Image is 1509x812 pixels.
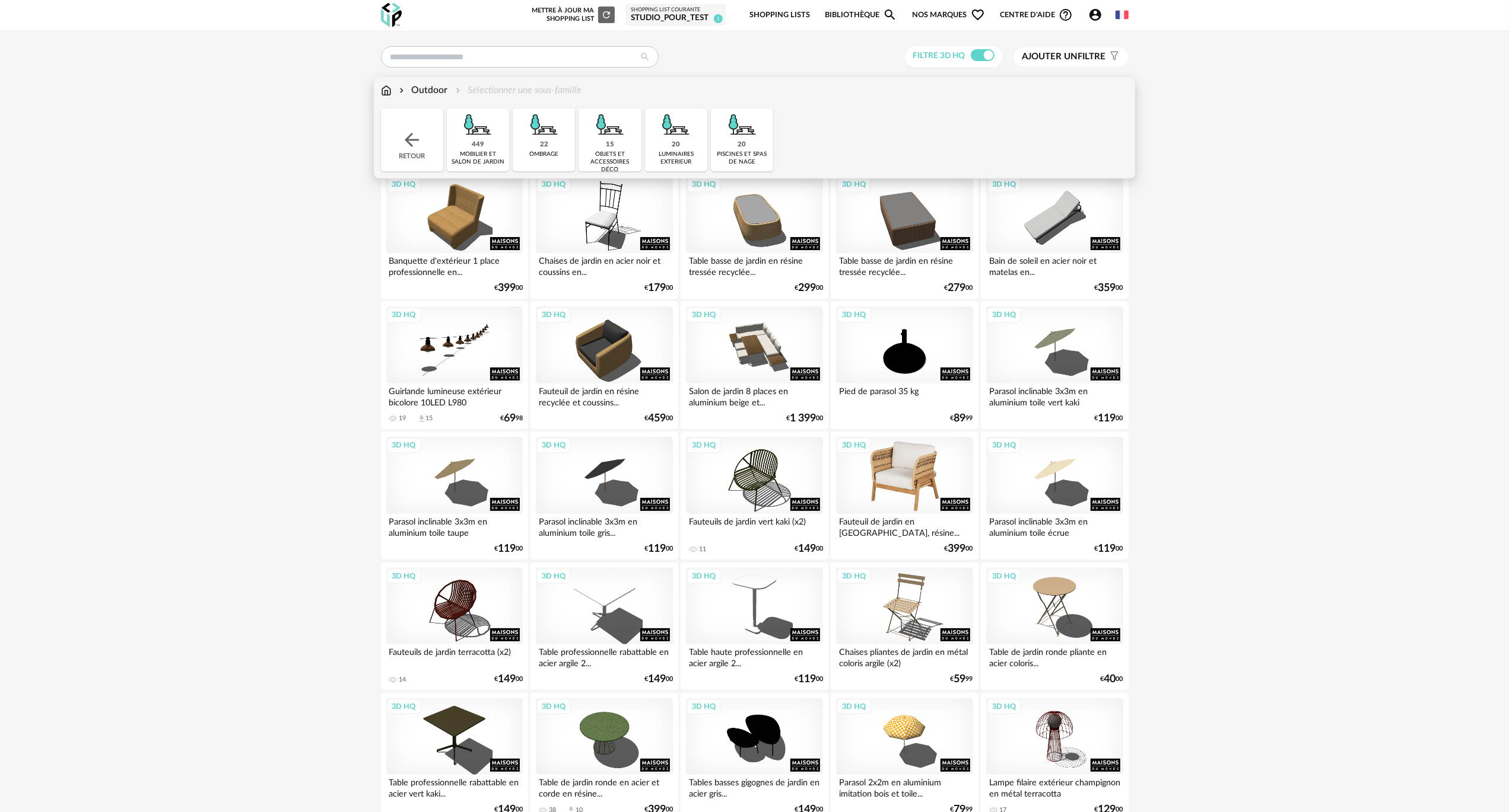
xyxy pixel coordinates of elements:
img: svg+xml;base64,PHN2ZyB3aWR0aD0iMTYiIGhlaWdodD0iMTYiIHZpZXdCb3g9IjAgMCAxNiAxNiIgZmlsbD0ibm9uZSIgeG... [397,84,406,97]
div: 3D HQ [687,437,721,453]
div: Shopping List courante [631,7,720,14]
div: € 00 [494,284,523,292]
div: Table de jardin ronde en acier et corde en résine... [536,775,672,798]
a: 3D HQ Fauteuils de jardin terracotta (x2) 14 €14900 [381,562,528,690]
a: 3D HQ Table basse de jardin en résine tressée recyclée... €29900 [681,171,828,299]
div: 3D HQ [387,437,421,453]
span: Centre d'aideHelp Circle Outline icon [1000,8,1073,22]
a: 3D HQ Guirlande lumineuse extérieur bicolore 10LED L980 19 Download icon 15 €6998 [381,301,528,429]
span: 119 [1098,414,1116,423]
img: Outdoor.png [528,108,560,140]
a: 3D HQ Table de jardin ronde pliante en acier coloris... €4000 [981,562,1128,690]
div: 449 [472,140,484,149]
div: € 00 [1095,545,1123,553]
div: 3D HQ [536,307,571,322]
div: 15 [606,140,614,149]
span: Nos marques [913,1,985,29]
div: € 98 [500,414,523,423]
a: 3D HQ Parasol inclinable 3x3m en aluminium toile vert kaki €11900 [981,301,1128,429]
div: Pied de parasol 35 kg [836,383,973,407]
div: piscines et spas de nage [714,151,770,166]
div: objets et accessoires déco [582,151,637,174]
div: 3D HQ [387,568,421,584]
a: Shopping List courante STUDIO_POUR_TEST 1 [631,7,720,24]
div: € 00 [644,545,673,553]
a: 3D HQ Fauteuil de jardin en résine recyclée et coussins... €45900 [530,301,678,429]
div: 3D HQ [387,177,421,192]
div: € 00 [644,284,673,292]
div: Table professionnelle rabattable en acier argile 2... [536,644,672,668]
span: 459 [648,414,666,423]
span: Magnify icon [883,8,897,22]
span: Filtre 3D HQ [913,52,965,60]
div: 19 [399,414,406,423]
span: Filter icon [1106,51,1120,63]
div: 11 [699,545,706,554]
a: 3D HQ Table basse de jardin en résine tressée recyclée... €27900 [831,171,978,299]
div: 3D HQ [687,699,721,714]
div: 3D HQ [987,177,1021,192]
div: Table haute professionnelle en acier argile 2... [686,644,822,668]
div: Parasol inclinable 3x3m en aluminium toile taupe [386,514,523,538]
div: Fauteuils de jardin vert kaki (x2) [686,514,822,538]
div: € 00 [1095,414,1123,423]
div: 3D HQ [536,699,571,714]
span: Account Circle icon [1088,8,1103,22]
div: mobilier et salon de jardin [450,151,506,166]
div: € 00 [1101,675,1123,683]
div: Banquette d'extérieur 1 place professionnelle en... [386,253,523,277]
div: 3D HQ [687,568,721,584]
a: 3D HQ Table professionnelle rabattable en acier argile 2... €14900 [530,562,678,690]
span: 149 [498,675,516,683]
div: 3D HQ [687,177,721,192]
span: 119 [498,545,516,553]
a: 3D HQ Parasol inclinable 3x3m en aluminium toile écrue €11900 [981,431,1128,560]
a: 3D HQ Fauteuil de jardin en [GEOGRAPHIC_DATA], résine... €39900 [831,431,978,560]
div: 3D HQ [536,437,571,453]
div: Table de jardin ronde pliante en acier coloris... [986,644,1123,668]
div: Chaises de jardin en acier noir et coussins en... [536,253,672,277]
div: Parasol inclinable 3x3m en aluminium toile gris... [536,514,672,538]
div: Fauteuils de jardin terracotta (x2) [386,644,523,668]
div: € 00 [786,414,823,423]
div: € 99 [951,414,973,423]
a: 3D HQ Salon de jardin 8 places en aluminium beige et... €1 39900 [681,301,828,429]
div: 3D HQ [387,699,421,714]
div: Parasol inclinable 3x3m en aluminium toile vert kaki [986,383,1123,407]
img: svg+xml;base64,PHN2ZyB3aWR0aD0iMTYiIGhlaWdodD0iMTciIHZpZXdCb3g9IjAgMCAxNiAxNyIgZmlsbD0ibm9uZSIgeG... [381,84,392,97]
div: 3D HQ [987,568,1021,584]
a: 3D HQ Pied de parasol 35 kg €8999 [831,301,978,429]
div: 3D HQ [987,699,1021,714]
div: Tables basses gigognes de jardin en acier gris... [686,775,822,798]
div: 3D HQ [837,307,871,322]
span: Ajouter un [1022,52,1078,61]
span: 1 [714,14,723,23]
div: Parasol inclinable 3x3m en aluminium toile écrue [986,514,1123,538]
div: 20 [738,140,746,149]
div: € 00 [945,284,973,292]
img: OXP [381,3,402,27]
div: Fauteuil de jardin en résine recyclée et coussins... [536,383,672,407]
div: 3D HQ [837,437,871,453]
div: 15 [426,414,433,423]
div: € 00 [644,414,673,423]
img: Outdoor.png [462,108,494,140]
span: Refresh icon [601,11,612,18]
span: 179 [648,284,666,292]
div: Table basse de jardin en résine tressée recyclée... [836,253,973,277]
img: svg+xml;base64,PHN2ZyB3aWR0aD0iMjQiIGhlaWdodD0iMjQiIHZpZXdCb3g9IjAgMCAyNCAyNCIgZmlsbD0ibm9uZSIgeG... [401,129,422,151]
span: filtre [1022,51,1106,63]
div: Table professionnelle rabattable en acier vert kaki... [386,775,523,798]
span: 69 [504,414,516,423]
div: € 00 [795,545,823,553]
span: 40 [1104,675,1116,683]
span: 1 399 [790,414,816,423]
div: Fauteuil de jardin en [GEOGRAPHIC_DATA], résine... [836,514,973,538]
span: Account Circle icon [1088,8,1108,22]
span: 279 [948,284,966,292]
div: Guirlande lumineuse extérieur bicolore 10LED L980 [386,383,523,407]
a: 3D HQ Banquette d'extérieur 1 place professionnelle en... €39900 [381,171,528,299]
div: € 00 [1095,284,1123,292]
img: Outdoor.png [726,108,758,140]
div: € 00 [644,675,673,683]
